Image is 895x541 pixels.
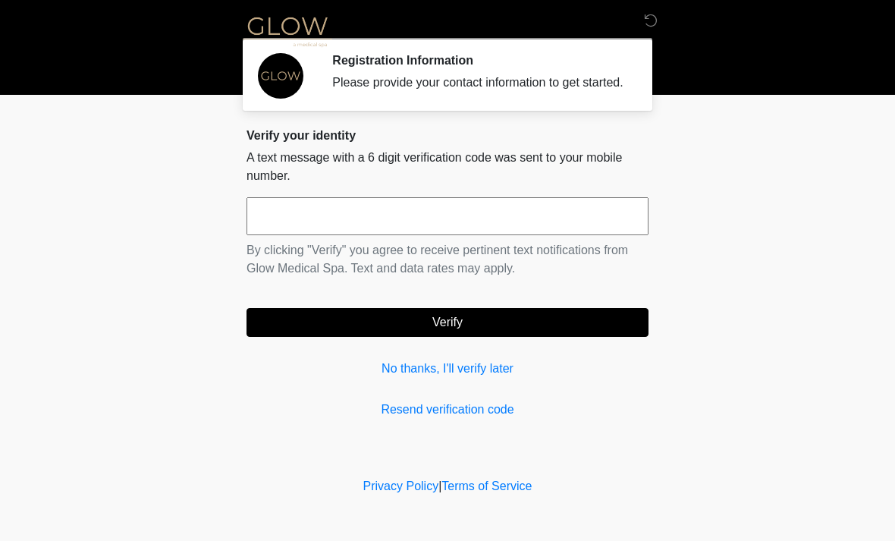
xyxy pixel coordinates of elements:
[332,74,626,92] div: Please provide your contact information to get started.
[247,308,648,337] button: Verify
[231,11,344,50] img: Glow Medical Spa Logo
[247,149,648,185] p: A text message with a 6 digit verification code was sent to your mobile number.
[258,53,303,99] img: Agent Avatar
[438,480,441,492] a: |
[247,241,648,278] p: By clicking "Verify" you agree to receive pertinent text notifications from Glow Medical Spa. Tex...
[247,401,648,419] a: Resend verification code
[363,480,439,492] a: Privacy Policy
[247,360,648,378] a: No thanks, I'll verify later
[247,128,648,143] h2: Verify your identity
[441,480,532,492] a: Terms of Service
